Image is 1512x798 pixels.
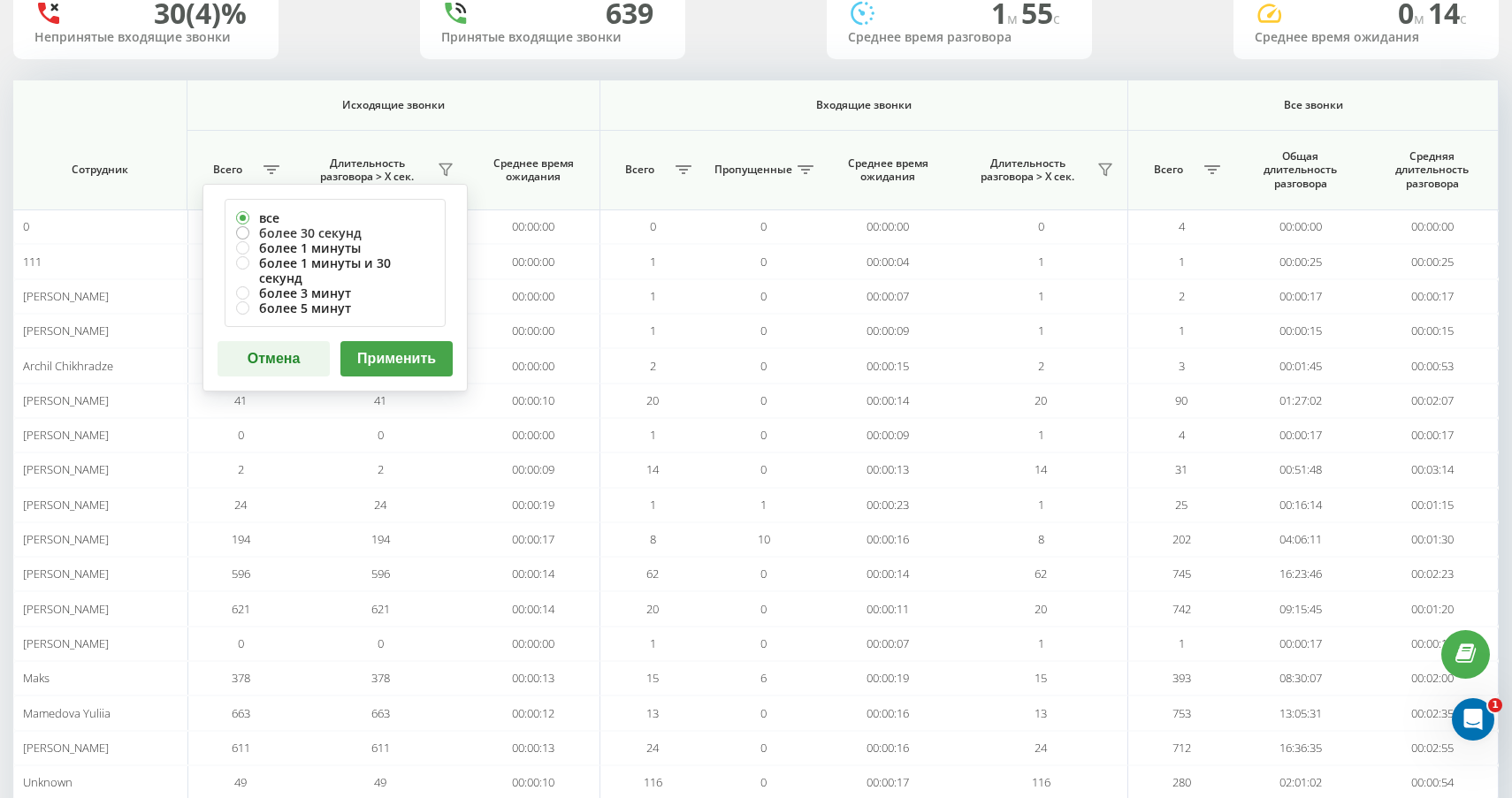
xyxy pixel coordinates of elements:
span: 0 [238,427,244,443]
label: более 30 секунд [236,225,434,240]
td: 00:03:14 [1366,452,1499,487]
iframe: Intercom live chat [1452,698,1494,741]
td: 00:00:17 [1234,279,1366,314]
td: 08:30:07 [1234,661,1366,695]
td: 00:00:12 [468,695,599,730]
span: 378 [232,670,250,686]
span: 1 [1038,635,1044,651]
span: Среднее время ожидания [483,156,585,184]
span: [PERSON_NAME] [23,288,109,304]
span: 1 [1038,254,1044,270]
td: 00:00:04 [822,244,954,278]
span: Всего [196,163,258,177]
td: 00:00:14 [822,384,954,418]
span: 663 [232,705,250,721]
td: 00:00:14 [468,557,599,591]
span: 62 [1035,566,1047,581]
td: 00:00:53 [1366,348,1499,383]
span: 0 [378,427,384,443]
span: [PERSON_NAME] [23,531,109,547]
span: 2 [1179,288,1185,304]
span: 0 [760,218,767,234]
span: 0 [650,218,656,234]
span: 1 [1179,254,1185,270]
td: 00:02:23 [1366,557,1499,591]
span: 0 [760,705,767,721]
span: 1 [650,254,656,270]
span: 2 [1038,358,1044,374]
td: 00:00:14 [822,557,954,591]
span: 111 [23,254,42,270]
span: Входящие звонки [634,98,1093,112]
td: 00:00:15 [1234,314,1366,348]
span: 2 [378,461,384,477]
span: 20 [1035,601,1047,617]
span: Среднее время ожидания [836,156,940,184]
span: 25 [1175,497,1187,513]
td: 01:27:02 [1234,384,1366,418]
span: 1 [650,288,656,304]
span: 663 [371,705,390,721]
span: 14 [646,461,659,477]
span: 1 [1488,698,1502,712]
span: 49 [374,774,386,790]
td: 00:01:45 [1234,348,1366,383]
td: 00:00:10 [468,384,599,418]
span: 0 [760,392,767,408]
td: 00:00:00 [468,244,599,278]
td: 00:02:55 [1366,731,1499,765]
span: 31 [1175,461,1187,477]
span: 611 [232,740,250,756]
td: 00:00:16 [822,731,954,765]
td: 00:00:07 [822,627,954,661]
td: 00:00:17 [1366,627,1499,661]
span: 1 [650,635,656,651]
span: 280 [1172,774,1191,790]
td: 13:05:31 [1234,695,1366,730]
label: более 1 минуты [236,240,434,255]
span: 0 [760,358,767,374]
span: [PERSON_NAME] [23,601,109,617]
td: 00:51:48 [1234,452,1366,487]
span: 1 [650,323,656,338]
span: 393 [1172,670,1191,686]
span: 20 [1035,392,1047,408]
span: 1 [650,497,656,513]
span: 24 [374,497,386,513]
span: 24 [234,497,247,513]
span: 194 [232,531,250,547]
span: 0 [760,601,767,617]
td: 00:00:11 [822,591,954,626]
span: c [1053,9,1060,28]
span: 4 [1179,218,1185,234]
span: 41 [374,392,386,408]
span: м [1414,9,1428,28]
label: более 1 минуты и 30 секунд [236,255,434,285]
td: 00:00:16 [822,695,954,730]
span: 0 [760,288,767,304]
label: более 5 минут [236,300,434,315]
span: 1 [760,497,767,513]
span: 90 [1175,392,1187,408]
span: 712 [1172,740,1191,756]
span: 13 [646,705,659,721]
td: 00:02:35 [1366,695,1499,730]
td: 00:00:09 [468,452,599,487]
span: 596 [371,566,390,581]
td: 00:00:15 [1366,314,1499,348]
span: 62 [646,566,659,581]
span: 2 [650,358,656,374]
span: 0 [760,461,767,477]
span: 24 [1035,740,1047,756]
span: 0 [760,566,767,581]
span: [PERSON_NAME] [23,635,109,651]
span: 1 [1038,323,1044,338]
span: [PERSON_NAME] [23,392,109,408]
td: 00:01:20 [1366,591,1499,626]
td: 00:00:00 [468,348,599,383]
span: Пропущенные [714,163,792,177]
span: 10 [758,531,770,547]
span: c [1460,9,1467,28]
td: 00:00:19 [822,661,954,695]
span: 116 [644,774,662,790]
